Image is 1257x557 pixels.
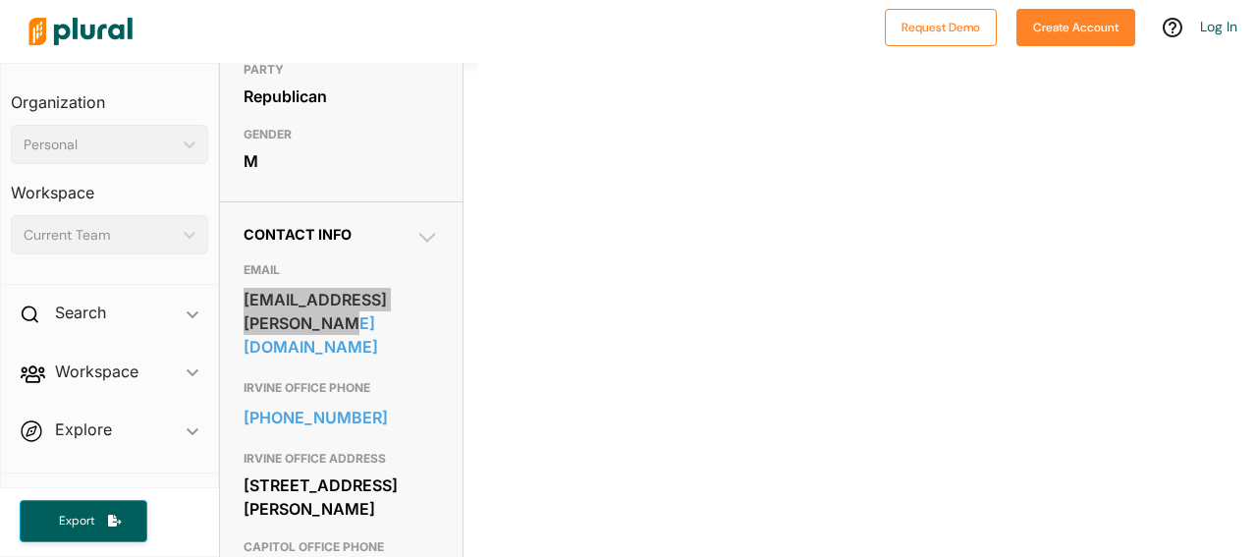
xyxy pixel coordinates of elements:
a: Log In [1200,18,1237,35]
span: Export [45,513,108,529]
h3: Workspace [11,164,208,207]
a: [PHONE_NUMBER] [244,403,439,432]
button: Export [20,500,147,542]
span: Contact Info [244,226,352,243]
button: Create Account [1016,9,1135,46]
a: [EMAIL_ADDRESS][PERSON_NAME][DOMAIN_NAME] [244,285,439,362]
a: Create Account [1016,16,1135,36]
div: Personal [24,135,176,155]
button: Request Demo [885,9,997,46]
h3: IRVINE OFFICE ADDRESS [244,447,439,471]
h3: PARTY [244,58,439,82]
div: Republican [244,82,439,111]
div: [STREET_ADDRESS][PERSON_NAME] [244,471,439,524]
h3: GENDER [244,123,439,146]
h2: Search [55,302,106,323]
a: Request Demo [885,16,997,36]
h3: Organization [11,74,208,117]
h3: EMAIL [244,258,439,282]
div: M [244,146,439,176]
h3: IRVINE OFFICE PHONE [244,376,439,400]
div: Current Team [24,225,176,246]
